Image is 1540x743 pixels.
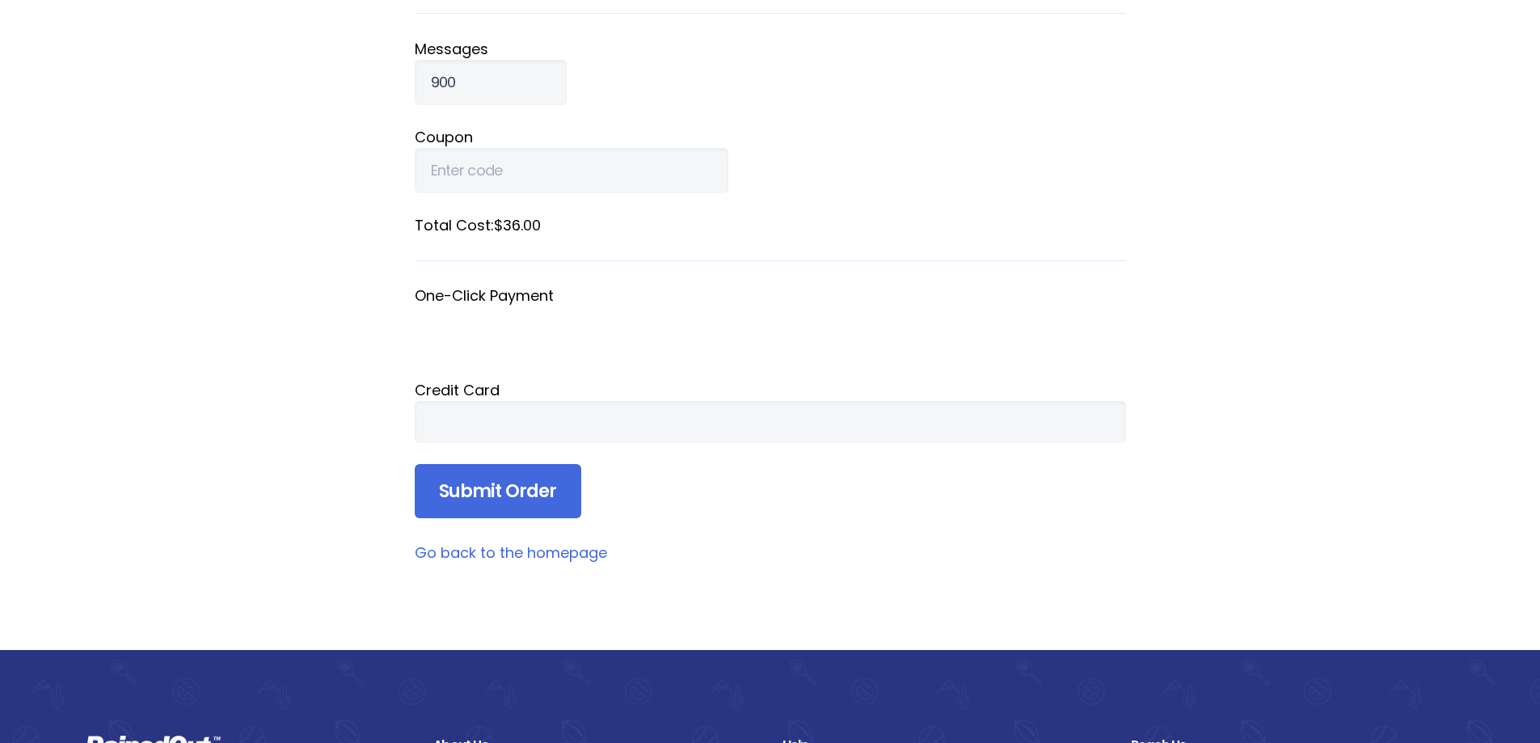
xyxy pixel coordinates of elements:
iframe: Secure payment button frame [415,306,1126,358]
a: Go back to the homepage [415,542,607,563]
input: Qty [415,60,567,105]
label: Message s [415,38,1126,60]
fieldset: One-Click Payment [415,285,1126,358]
input: Submit Order [415,464,581,519]
iframe: Secure card payment input frame [431,413,1110,431]
div: Credit Card [415,379,1126,401]
input: Enter code [415,148,728,193]
label: Total Cost: $36.00 [415,214,1126,236]
label: Coupon [415,126,1126,148]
